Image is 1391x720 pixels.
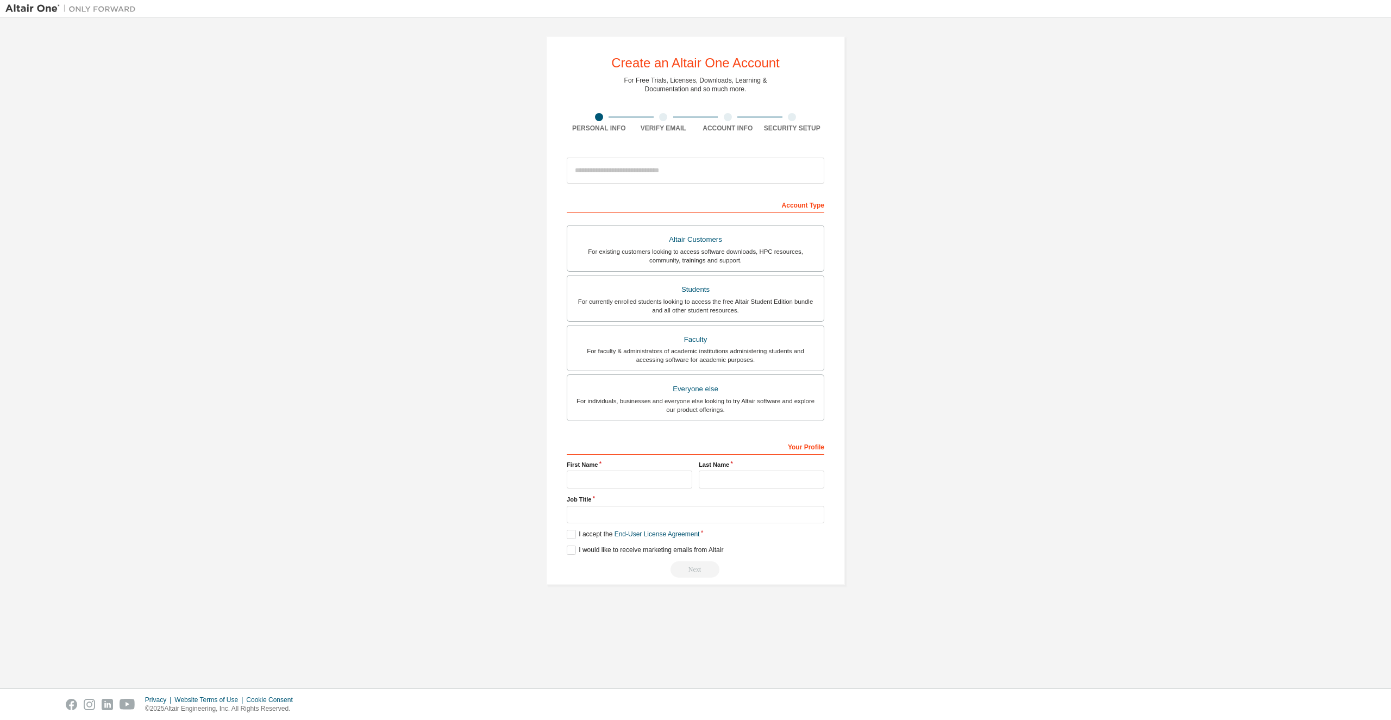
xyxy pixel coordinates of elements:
div: For currently enrolled students looking to access the free Altair Student Edition bundle and all ... [574,297,817,315]
div: Your Profile [567,437,824,455]
div: Altair Customers [574,232,817,247]
div: Security Setup [760,124,825,133]
div: Personal Info [567,124,631,133]
label: I accept the [567,530,699,539]
p: © 2025 Altair Engineering, Inc. All Rights Reserved. [145,704,299,713]
div: Privacy [145,696,174,704]
div: Verify Email [631,124,696,133]
div: Account Info [695,124,760,133]
div: Account Type [567,196,824,213]
img: instagram.svg [84,699,95,710]
label: Job Title [567,495,824,504]
div: For individuals, businesses and everyone else looking to try Altair software and explore our prod... [574,397,817,414]
div: Students [574,282,817,297]
div: Create an Altair One Account [611,57,780,70]
div: For Free Trials, Licenses, Downloads, Learning & Documentation and so much more. [624,76,767,93]
img: linkedin.svg [102,699,113,710]
div: For faculty & administrators of academic institutions administering students and accessing softwa... [574,347,817,364]
label: I would like to receive marketing emails from Altair [567,546,723,555]
label: First Name [567,460,692,469]
div: Read and acccept EULA to continue [567,561,824,578]
div: Cookie Consent [246,696,299,704]
img: facebook.svg [66,699,77,710]
a: End-User License Agreement [615,530,700,538]
div: Website Terms of Use [174,696,246,704]
img: youtube.svg [120,699,135,710]
div: Everyone else [574,381,817,397]
div: For existing customers looking to access software downloads, HPC resources, community, trainings ... [574,247,817,265]
div: Faculty [574,332,817,347]
img: Altair One [5,3,141,14]
label: Last Name [699,460,824,469]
